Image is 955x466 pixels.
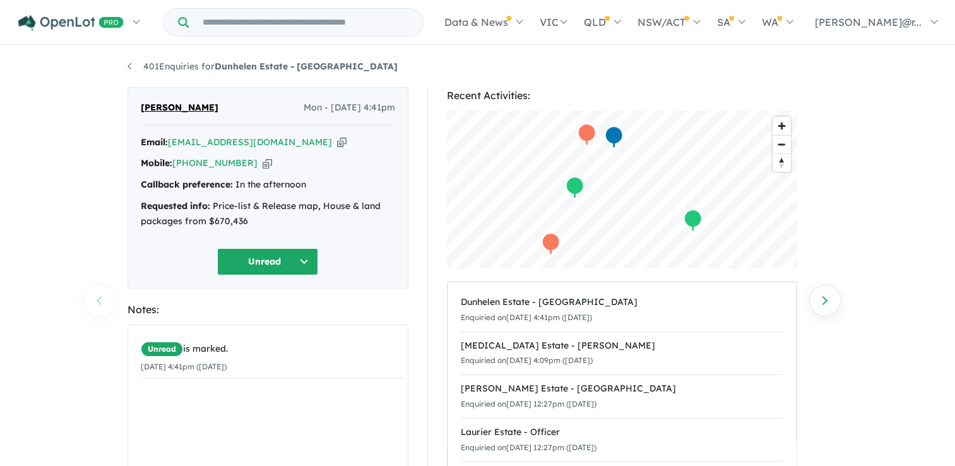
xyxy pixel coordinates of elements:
[141,362,227,371] small: [DATE] 4:41pm ([DATE])
[577,123,596,146] div: Map marker
[128,59,828,75] nav: breadcrumb
[461,381,783,397] div: [PERSON_NAME] Estate - [GEOGRAPHIC_DATA]
[461,355,593,365] small: Enquiried on [DATE] 4:09pm ([DATE])
[541,232,560,256] div: Map marker
[461,313,592,322] small: Enquiried on [DATE] 4:41pm ([DATE])
[447,111,797,268] canvas: Map
[604,126,623,149] div: Map marker
[773,117,791,135] button: Zoom in
[461,418,783,462] a: Laurier Estate - OfficerEnquiried on[DATE] 12:27pm ([DATE])
[461,443,596,452] small: Enquiried on [DATE] 12:27pm ([DATE])
[141,342,183,357] span: Unread
[128,61,398,72] a: 401Enquiries forDunhelen Estate - [GEOGRAPHIC_DATA]
[215,61,398,72] strong: Dunhelen Estate - [GEOGRAPHIC_DATA]
[141,179,233,190] strong: Callback preference:
[172,157,258,169] a: [PHONE_NUMBER]
[304,100,395,116] span: Mon - [DATE] 4:41pm
[263,157,272,170] button: Copy
[141,157,172,169] strong: Mobile:
[18,15,124,31] img: Openlot PRO Logo White
[461,374,783,419] a: [PERSON_NAME] Estate - [GEOGRAPHIC_DATA]Enquiried on[DATE] 12:27pm ([DATE])
[773,154,791,172] span: Reset bearing to north
[815,16,922,28] span: [PERSON_NAME]@r...
[773,153,791,172] button: Reset bearing to north
[461,289,783,332] a: Dunhelen Estate - [GEOGRAPHIC_DATA]Enquiried on[DATE] 4:41pm ([DATE])
[141,136,168,148] strong: Email:
[141,199,395,229] div: Price-list & Release map, House & land packages from $670,436
[191,9,420,36] input: Try estate name, suburb, builder or developer
[128,301,408,318] div: Notes:
[565,176,584,200] div: Map marker
[217,248,318,275] button: Unread
[337,136,347,149] button: Copy
[447,87,797,104] div: Recent Activities:
[461,332,783,376] a: [MEDICAL_DATA] Estate - [PERSON_NAME]Enquiried on[DATE] 4:09pm ([DATE])
[461,425,783,440] div: Laurier Estate - Officer
[461,295,783,310] div: Dunhelen Estate - [GEOGRAPHIC_DATA]
[461,399,596,409] small: Enquiried on [DATE] 12:27pm ([DATE])
[773,136,791,153] span: Zoom out
[141,100,218,116] span: [PERSON_NAME]
[141,177,395,193] div: In the afternoon
[461,338,783,354] div: [MEDICAL_DATA] Estate - [PERSON_NAME]
[141,200,210,212] strong: Requested info:
[683,209,702,232] div: Map marker
[168,136,332,148] a: [EMAIL_ADDRESS][DOMAIN_NAME]
[141,342,405,357] div: is marked.
[773,135,791,153] button: Zoom out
